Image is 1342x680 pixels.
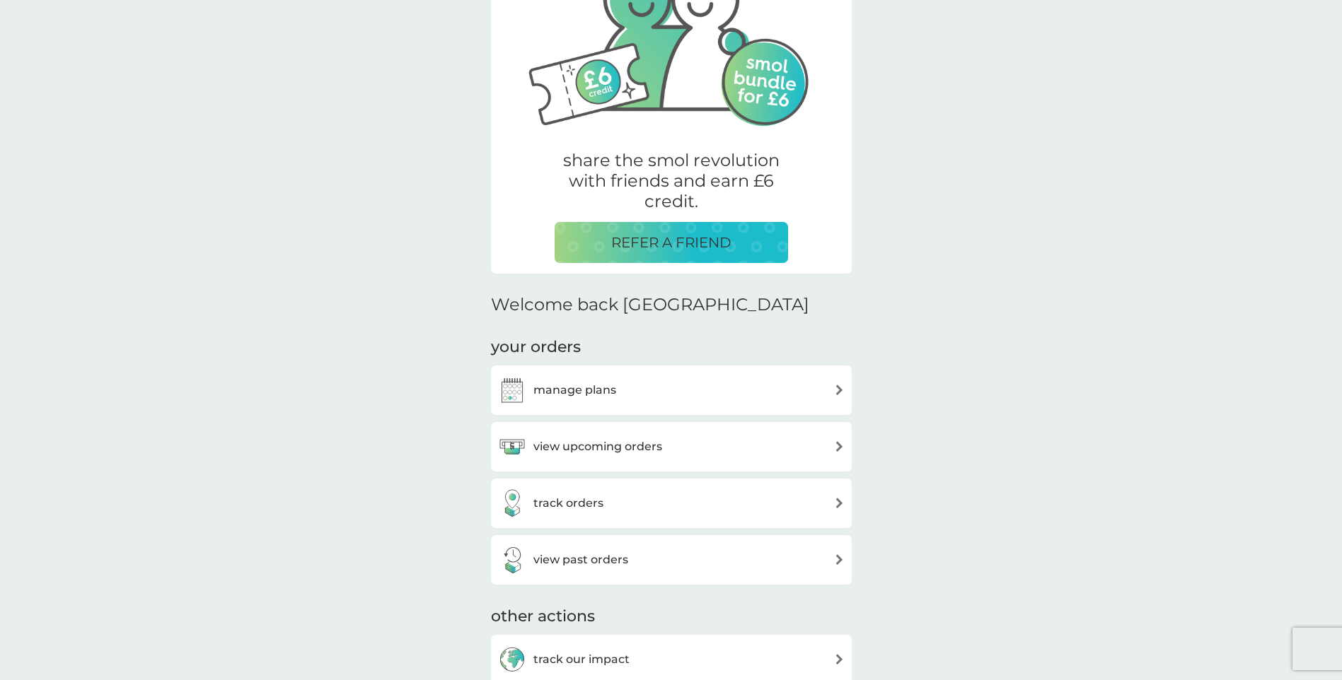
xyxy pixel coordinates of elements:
h3: view past orders [533,551,628,569]
h3: manage plans [533,381,616,399]
h3: your orders [491,336,581,358]
button: REFER A FRIEND [555,222,788,263]
p: REFER A FRIEND [611,231,731,254]
h3: track orders [533,494,603,512]
img: arrow right [834,385,845,395]
img: arrow right [834,441,845,452]
h3: view upcoming orders [533,438,662,456]
p: share the smol revolution with friends and earn £6 credit. [555,151,788,211]
h3: track our impact [533,650,630,669]
img: arrow right [834,554,845,565]
img: arrow right [834,654,845,664]
h2: Welcome back [GEOGRAPHIC_DATA] [491,295,809,315]
h3: other actions [491,606,595,628]
img: arrow right [834,498,845,508]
